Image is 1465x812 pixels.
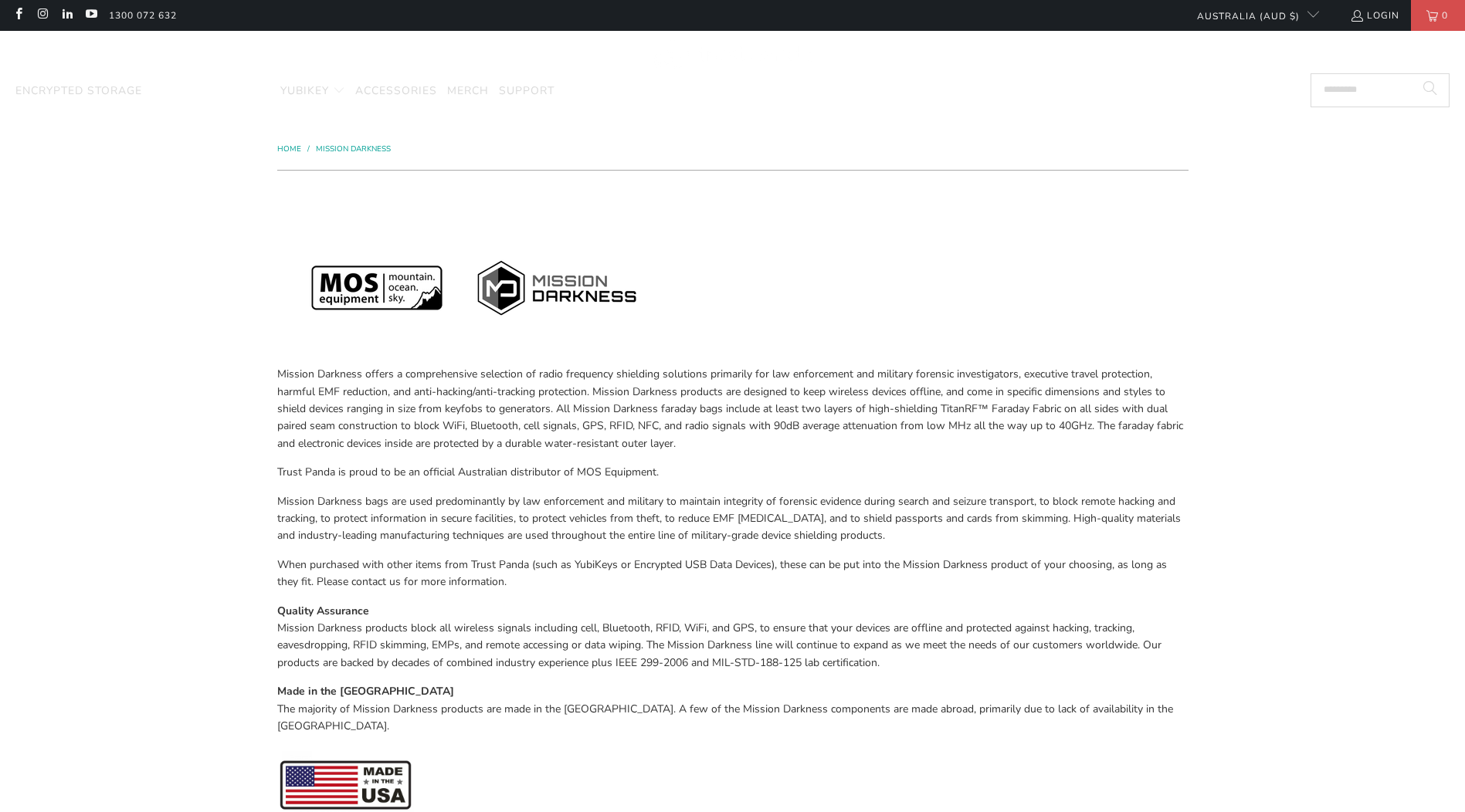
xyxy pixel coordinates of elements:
input: Search... [1311,73,1450,107]
a: Login [1350,7,1399,24]
p: Mission Darkness bags are used predominantly by law enforcement and military to maintain integrit... [277,493,1189,545]
button: Search [1411,73,1450,107]
a: Merch [447,73,489,110]
span: Support [499,83,554,98]
span: Home [277,144,301,154]
span: / [307,144,310,154]
a: Encrypted Storage [15,73,142,110]
strong: Made in the [GEOGRAPHIC_DATA] [277,684,454,699]
a: Trust Panda Australia on Facebook [12,9,25,22]
strong: Quality Assurance [277,604,369,618]
span: YubiKey [280,83,329,98]
a: Mission Darkness [152,73,270,110]
nav: Translation missing: en.navigation.header.main_nav [15,73,554,110]
span: Encrypted Storage [15,83,142,98]
a: Support [499,73,554,110]
a: Trust Panda Australia on LinkedIn [60,9,73,22]
a: Trust Panda Australia on Instagram [36,9,49,22]
p: Mission Darkness products block all wireless signals including cell, Bluetooth, RFID, WiFi, and G... [277,603,1189,672]
a: Accessories [355,73,437,110]
span: radio signals with 90dB average attenuation from low MHz all the way up to 40GHz [685,418,1092,433]
p: When purchased with other items from Trust Panda (such as YubiKeys or Encrypted USB Data Devices)... [277,557,1189,591]
p: The majority of Mission Darkness products are made in the [GEOGRAPHIC_DATA]. A few of the Mission... [277,683,1189,735]
img: Trust Panda Australia [653,39,812,70]
summary: YubiKey [280,73,345,110]
span: Mission Darkness [152,83,270,98]
span: Accessories [355,83,437,98]
a: Mission Darkness [316,144,391,154]
a: Trust Panda Australia on YouTube [84,9,97,22]
p: Mission Darkness offers a comprehensive selection of radio frequency shielding solutions primaril... [277,366,1189,452]
p: Trust Panda is proud to be an official Australian distributor of MOS Equipment. [277,464,1189,481]
a: 1300 072 632 [109,7,177,24]
span: Merch [447,83,489,98]
a: Home [277,144,304,154]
